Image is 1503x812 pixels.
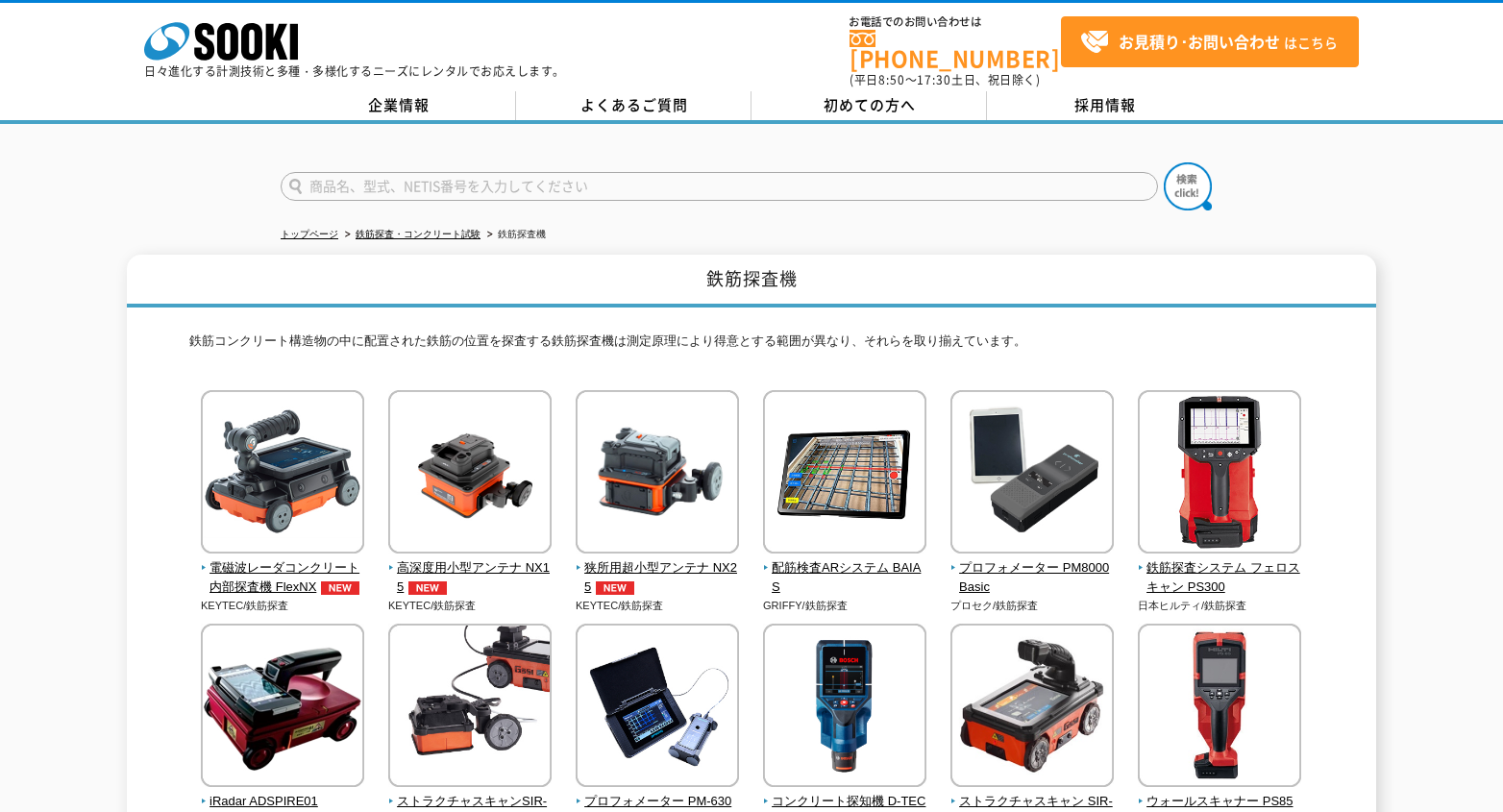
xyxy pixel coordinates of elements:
p: 日々進化する計測技術と多種・多様化するニーズにレンタルでお応えします。 [144,65,565,77]
a: 初めての方へ [751,91,987,120]
h1: 鉄筋探査機 [127,255,1376,308]
img: 電磁波レーダコンクリート内部探査機 FlexNX [201,390,364,558]
a: iRadar ADSPIRE01 [201,774,365,812]
p: KEYTEC/鉄筋探査 [388,598,553,614]
p: KEYTEC/鉄筋探査 [201,598,365,614]
p: 日本ヒルティ/鉄筋探査 [1138,598,1302,614]
span: プロフォメーター PM-630 [576,792,740,812]
strong: お見積り･お問い合わせ [1119,30,1280,53]
span: 17:30 [917,71,951,88]
img: ウォールスキャナー PS85 [1138,624,1301,792]
img: プロフォメーター PM-630 [576,624,739,792]
li: 鉄筋探査機 [483,225,546,245]
p: KEYTEC/鉄筋探査 [576,598,740,614]
img: 狭所用超小型アンテナ NX25 [576,390,739,558]
span: 初めての方へ [824,94,916,115]
a: 採用情報 [987,91,1222,120]
a: お見積り･お問い合わせはこちら [1061,16,1359,67]
a: よくあるご質問 [516,91,751,120]
span: 8:50 [878,71,905,88]
a: ウォールスキャナー PS85 [1138,774,1302,812]
span: 鉄筋探査システム フェロスキャン PS300 [1138,558,1302,599]
span: 電磁波レーダコンクリート内部探査機 FlexNX [201,558,365,599]
a: プロフォメーター PM8000Basic [950,540,1115,598]
input: 商品名、型式、NETIS番号を入力してください [281,172,1158,201]
a: [PHONE_NUMBER] [850,30,1061,69]
span: プロフォメーター PM8000Basic [950,558,1115,599]
a: 高深度用小型アンテナ NX15NEW [388,540,553,598]
p: GRIFFY/鉄筋探査 [763,598,927,614]
a: プロフォメーター PM-630 [576,774,740,812]
a: 狭所用超小型アンテナ NX25NEW [576,540,740,598]
img: 鉄筋探査システム フェロスキャン PS300 [1138,390,1301,558]
img: プロフォメーター PM8000Basic [950,390,1114,558]
p: プロセク/鉄筋探査 [950,598,1115,614]
span: 高深度用小型アンテナ NX15 [388,558,553,599]
span: ウォールスキャナー PS85 [1138,792,1302,812]
p: 鉄筋コンクリート構造物の中に配置された鉄筋の位置を探査する鉄筋探査機は測定原理により得意とする範囲が異なり、それらを取り揃えています。 [189,332,1314,361]
span: お電話でのお問い合わせは [850,16,1061,28]
a: 電磁波レーダコンクリート内部探査機 FlexNXNEW [201,540,365,598]
span: (平日 ～ 土日、祝日除く) [850,71,1040,88]
a: 鉄筋探査・コンクリート試験 [356,229,480,239]
img: 高深度用小型アンテナ NX15 [388,390,552,558]
img: NEW [316,581,364,595]
a: 鉄筋探査システム フェロスキャン PS300 [1138,540,1302,598]
span: はこちら [1080,28,1338,57]
img: 配筋検査ARシステム BAIAS [763,390,926,558]
span: 配筋検査ARシステム BAIAS [763,558,927,599]
img: ストラクチャスキャンSIR-EZ XT用キューブアンテナ - [388,624,552,792]
a: 企業情報 [281,91,516,120]
img: iRadar ADSPIRE01 [201,624,364,792]
span: 狭所用超小型アンテナ NX25 [576,558,740,599]
img: コンクリート探知機 D-TECT200JPS [763,624,926,792]
a: 配筋検査ARシステム BAIAS [763,540,927,598]
img: ストラクチャスキャン SIR-EZ XT [950,624,1114,792]
img: btn_search.png [1164,162,1212,210]
img: NEW [404,581,452,595]
a: トップページ [281,229,338,239]
img: NEW [591,581,639,595]
span: iRadar ADSPIRE01 [201,792,365,812]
